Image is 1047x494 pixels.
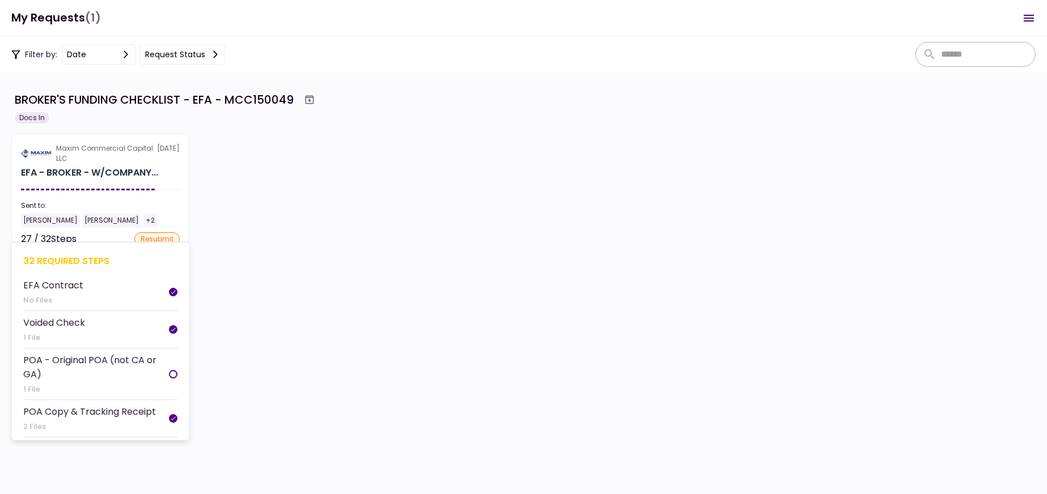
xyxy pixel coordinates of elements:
div: EFA Contract [23,278,83,292]
div: resubmit [134,232,180,246]
div: date [67,48,86,61]
div: [DATE] [21,143,180,164]
img: Partner logo [21,148,52,159]
button: date [62,44,135,65]
div: 1 File [23,332,85,343]
div: 32 required steps [23,254,177,268]
div: POA Copy & Tracking Receipt [23,404,156,419]
button: Request status [140,44,225,65]
h1: My Requests [11,6,101,29]
div: POA - Original POA (not CA or GA) [23,353,169,381]
div: Voided Check [23,316,85,330]
div: 1 File [23,384,169,395]
div: BROKER'S FUNDING CHECKLIST - EFA - MCC150049 [15,91,294,108]
div: Filter by: [11,44,225,65]
div: No Files [23,295,83,306]
div: +2 [143,213,157,228]
div: EFA - BROKER - W/COMPANY & GUARANTOR - FUNDING CHECKLIST for M & J'S BUY SELL & TRADE LLC [21,166,158,180]
button: Open menu [1015,5,1042,32]
div: [PERSON_NAME] [21,213,80,228]
div: Maxim Commercial Capital LLC [56,143,157,164]
span: (1) [85,6,101,29]
div: [PERSON_NAME] [82,213,141,228]
div: 27 / 32 Steps [21,232,77,246]
div: Docs In [15,112,49,123]
div: Sent to: [21,201,180,211]
div: 2 Files [23,421,156,432]
button: Archive workflow [299,90,320,110]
